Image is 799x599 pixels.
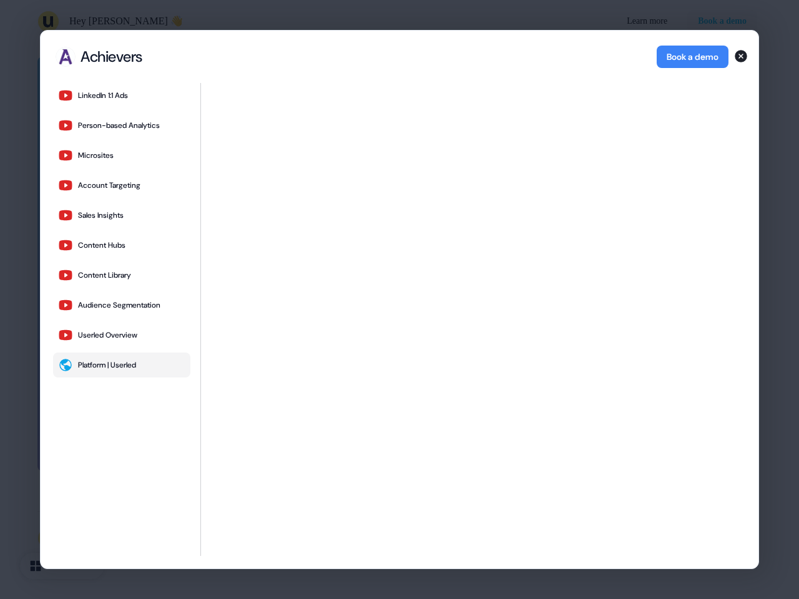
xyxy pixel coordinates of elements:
[78,240,125,250] div: Content Hubs
[657,46,728,68] button: Book a demo
[53,173,190,198] button: Account Targeting
[53,113,190,138] button: Person-based Analytics
[78,330,137,340] div: Userled Overview
[78,300,160,310] div: Audience Segmentation
[53,263,190,288] button: Content Library
[53,293,190,318] button: Audience Segmentation
[78,150,114,160] div: Microsites
[78,90,128,100] div: LinkedIn 1:1 Ads
[78,180,140,190] div: Account Targeting
[78,360,136,370] div: Platform | Userled
[53,203,190,228] button: Sales Insights
[53,353,190,377] button: Platform | Userled
[53,323,190,348] button: Userled Overview
[81,47,142,66] div: Achievers
[53,143,190,168] button: Microsites
[53,233,190,258] button: Content Hubs
[78,120,160,130] div: Person-based Analytics
[78,270,131,280] div: Content Library
[78,210,124,220] div: Sales Insights
[53,83,190,108] button: LinkedIn 1:1 Ads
